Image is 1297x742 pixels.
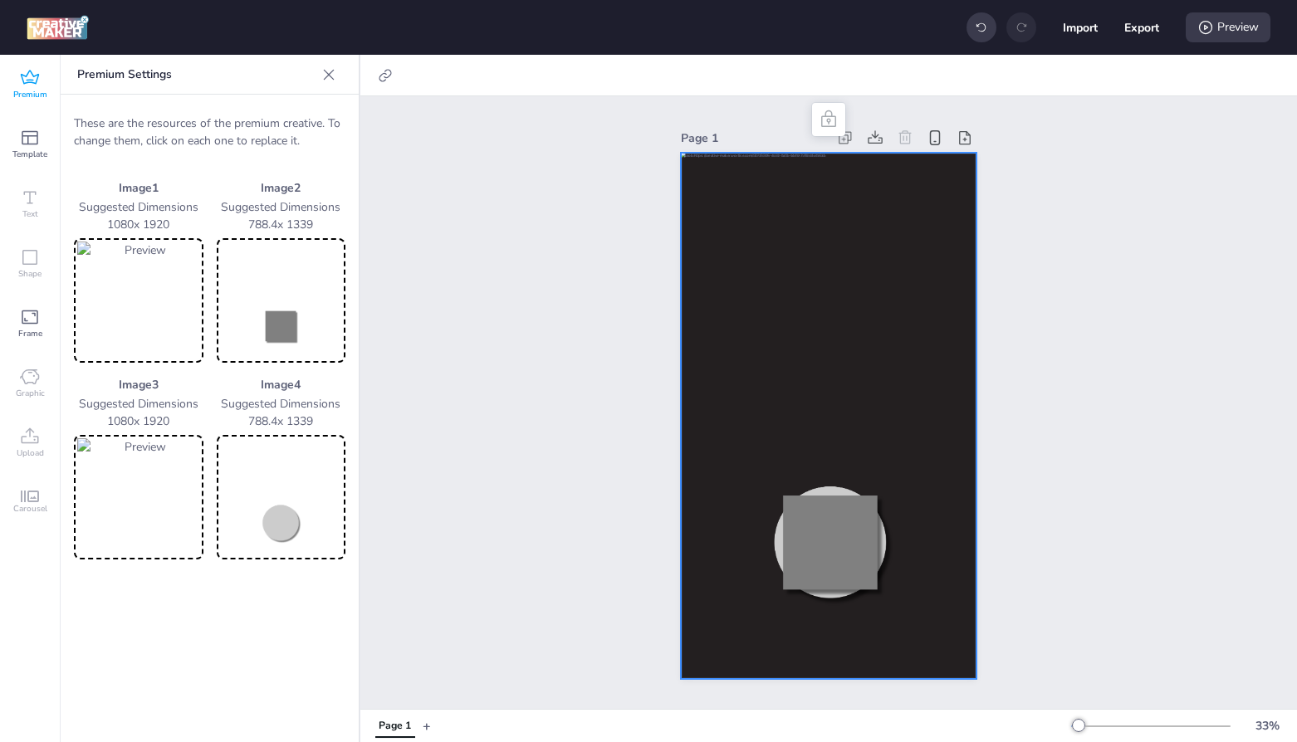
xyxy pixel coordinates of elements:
[220,438,343,556] img: Preview
[681,129,827,147] div: Page 1
[18,267,42,281] span: Shape
[74,115,345,149] p: These are the resources of the premium creative. To change them, click on each one to replace it.
[379,719,411,734] div: Page 1
[217,179,346,197] p: Image 2
[423,711,431,740] button: +
[74,395,203,412] p: Suggested Dimensions
[74,216,203,233] p: 1080 x 1920
[77,55,316,95] p: Premium Settings
[77,438,200,556] img: Preview
[367,711,423,740] div: Tabs
[1186,12,1270,42] div: Preview
[217,395,346,412] p: Suggested Dimensions
[74,198,203,216] p: Suggested Dimensions
[16,387,45,400] span: Graphic
[13,88,47,101] span: Premium
[22,207,38,221] span: Text
[217,376,346,393] p: Image 4
[18,327,42,340] span: Frame
[217,216,346,233] p: 788.4 x 1339
[77,242,200,359] img: Preview
[17,447,44,460] span: Upload
[27,15,89,40] img: logo Creative Maker
[74,376,203,393] p: Image 3
[13,502,47,515] span: Carousel
[217,198,346,216] p: Suggested Dimensions
[217,412,346,430] p: 788.4 x 1339
[1247,717,1287,735] div: 33 %
[74,412,203,430] p: 1080 x 1920
[220,242,343,359] img: Preview
[12,148,47,161] span: Template
[1124,10,1159,45] button: Export
[74,179,203,197] p: Image 1
[1063,10,1098,45] button: Import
